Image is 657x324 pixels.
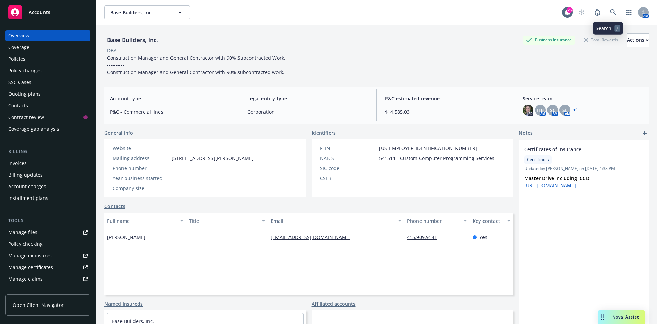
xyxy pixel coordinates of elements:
a: Invoices [5,158,90,169]
div: Account charges [8,181,46,192]
div: Full name [107,217,176,225]
span: - [172,184,173,192]
span: Service team [523,95,643,102]
a: Manage BORs [5,285,90,296]
div: SIC code [320,165,376,172]
div: Key contact [473,217,503,225]
a: Overview [5,30,90,41]
div: Billing updates [8,169,43,180]
a: Affiliated accounts [312,300,356,308]
div: Manage BORs [8,285,40,296]
button: Actions [627,33,649,47]
div: Business Insurance [523,36,575,44]
div: Quoting plans [8,88,41,99]
button: Base Builders, Inc. [104,5,190,19]
span: - [379,165,381,172]
a: Search [606,5,620,19]
a: Contacts [5,100,90,111]
a: Start snowing [575,5,589,19]
div: Policy changes [8,65,42,76]
div: Policies [8,53,25,64]
a: SSC Cases [5,77,90,88]
span: SC [550,107,556,114]
div: Tools [5,217,90,224]
a: Coverage gap analysis [5,123,90,134]
span: Certificates [527,157,549,163]
a: Installment plans [5,193,90,204]
a: Manage claims [5,274,90,285]
a: 415.909.9141 [407,234,442,240]
a: Accounts [5,3,90,22]
button: Key contact [470,213,513,229]
div: Manage certificates [8,262,53,273]
div: Mailing address [113,155,169,162]
button: Email [268,213,404,229]
span: Notes [519,129,533,137]
span: Updated by [PERSON_NAME] on [DATE] 1:38 PM [524,166,643,172]
div: Actions [627,34,649,47]
a: Manage files [5,227,90,238]
div: Invoices [8,158,27,169]
strong: Master Drive including CCD: [524,175,591,181]
span: [STREET_ADDRESS][PERSON_NAME] [172,155,254,162]
div: Contract review [8,112,44,123]
a: Contacts [104,203,125,210]
div: Base Builders, Inc. [104,36,161,45]
a: Policy checking [5,239,90,250]
a: Named insureds [104,300,143,308]
span: Open Client Navigator [13,301,64,309]
a: +1 [573,108,578,112]
button: Phone number [404,213,469,229]
a: [EMAIL_ADDRESS][DOMAIN_NAME] [271,234,356,240]
a: Switch app [622,5,636,19]
a: Policy changes [5,65,90,76]
div: DBA: - [107,47,120,54]
span: P&C - Commercial lines [110,108,231,116]
a: Manage exposures [5,250,90,261]
div: Certificates of InsuranceCertificatesUpdatedby [PERSON_NAME] on [DATE] 1:38 PMMaster Drive includ... [519,140,649,194]
a: Policies [5,53,90,64]
a: Contract review [5,112,90,123]
span: Identifiers [312,129,336,136]
span: Base Builders, Inc. [110,9,169,16]
span: Corporation [247,108,368,116]
a: add [641,129,649,137]
div: Manage claims [8,274,43,285]
span: $14,585.03 [385,108,506,116]
a: Coverage [5,42,90,53]
a: Quoting plans [5,88,90,99]
div: CSLB [320,175,376,182]
div: Year business started [113,175,169,182]
button: Title [186,213,268,229]
span: - [189,233,191,241]
div: Contacts [8,100,28,111]
div: Phone number [407,217,459,225]
span: Accounts [29,10,50,15]
span: Yes [479,233,487,241]
span: [US_EMPLOYER_IDENTIFICATION_NUMBER] [379,145,477,152]
span: - [379,175,381,182]
div: Email [271,217,394,225]
span: - [172,175,173,182]
span: Certificates of Insurance [524,146,626,153]
span: Legal entity type [247,95,368,102]
a: - [172,145,173,152]
div: SSC Cases [8,77,31,88]
div: Overview [8,30,29,41]
span: 541511 - Custom Computer Programming Services [379,155,494,162]
div: Coverage gap analysis [8,123,59,134]
div: Manage exposures [8,250,52,261]
div: NAICS [320,155,376,162]
div: Billing [5,148,90,155]
a: Manage certificates [5,262,90,273]
span: P&C estimated revenue [385,95,506,102]
span: - [172,165,173,172]
div: 25 [567,7,573,13]
img: photo [523,105,533,116]
div: Website [113,145,169,152]
span: Nova Assist [612,314,639,320]
a: Billing updates [5,169,90,180]
a: [URL][DOMAIN_NAME] [524,182,576,189]
div: Manage files [8,227,37,238]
